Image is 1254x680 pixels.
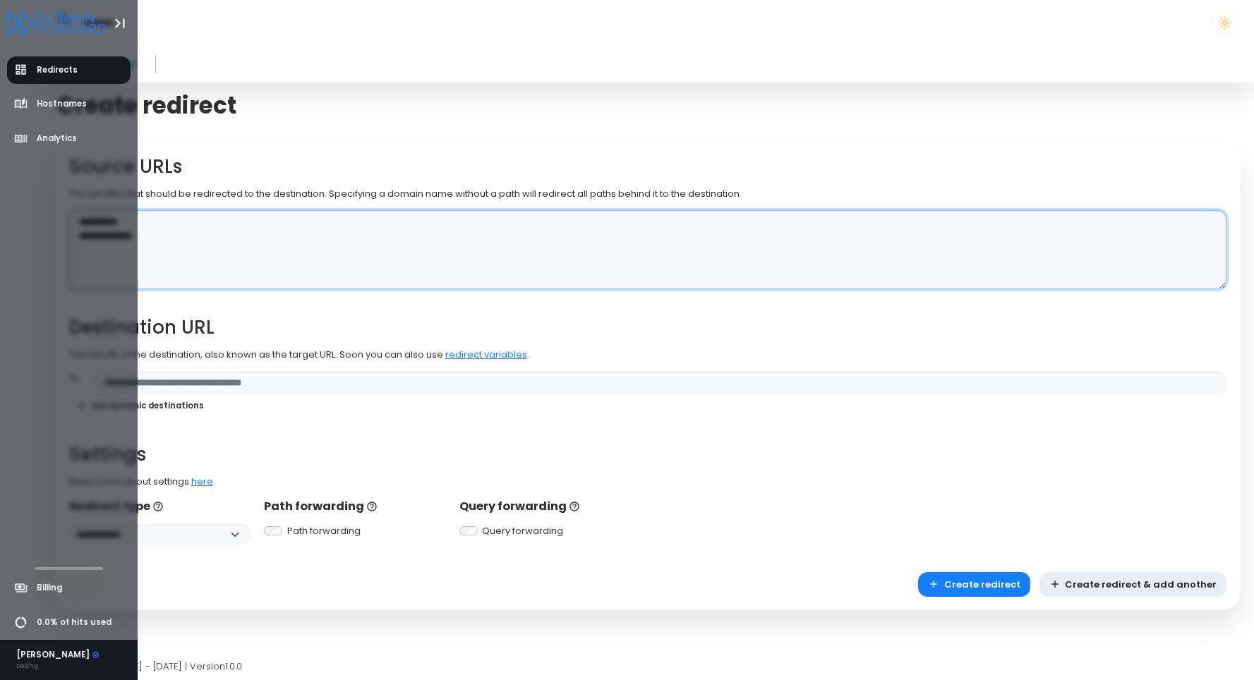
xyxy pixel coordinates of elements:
[287,524,361,538] label: Path forwarding
[1039,572,1227,597] button: Create redirect & add another
[69,498,251,515] p: Redirect type
[69,187,1227,201] p: The full URLs that should be redirected to the destination. Specifying a domain name without a pa...
[37,64,78,76] span: Redirects
[69,444,1227,466] h2: Settings
[7,125,131,152] a: Analytics
[57,92,236,119] span: Create redirect
[7,609,131,636] a: 0.0% of hits used
[37,582,62,594] span: Billing
[69,317,1227,339] h2: Destination URL
[37,617,111,629] span: 0.0% of hits used
[918,572,1030,597] button: Create redirect
[69,395,212,415] button: Use dynamic destinations
[7,13,107,32] a: Logo
[459,498,641,515] p: Query forwarding
[107,10,133,37] button: Toggle Aside
[69,348,1227,362] p: The full URL of the destination, also known as the target URL. Soon you can also use .
[264,498,445,515] p: Path forwarding
[445,348,527,361] a: redirect variables
[7,574,131,602] a: Billing
[16,649,100,662] div: [PERSON_NAME]
[37,133,77,145] span: Analytics
[69,475,1227,489] p: Read more about settings .
[191,475,213,488] a: here
[7,90,131,118] a: Hostnames
[69,156,1227,178] h2: Source URLs
[482,524,563,538] label: Query forwarding
[7,56,131,84] a: Redirects
[55,660,242,673] span: Copyright © [DATE] - [DATE] | Version 1.0.0
[37,98,87,110] span: Hostnames
[16,661,100,671] div: Dedhg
